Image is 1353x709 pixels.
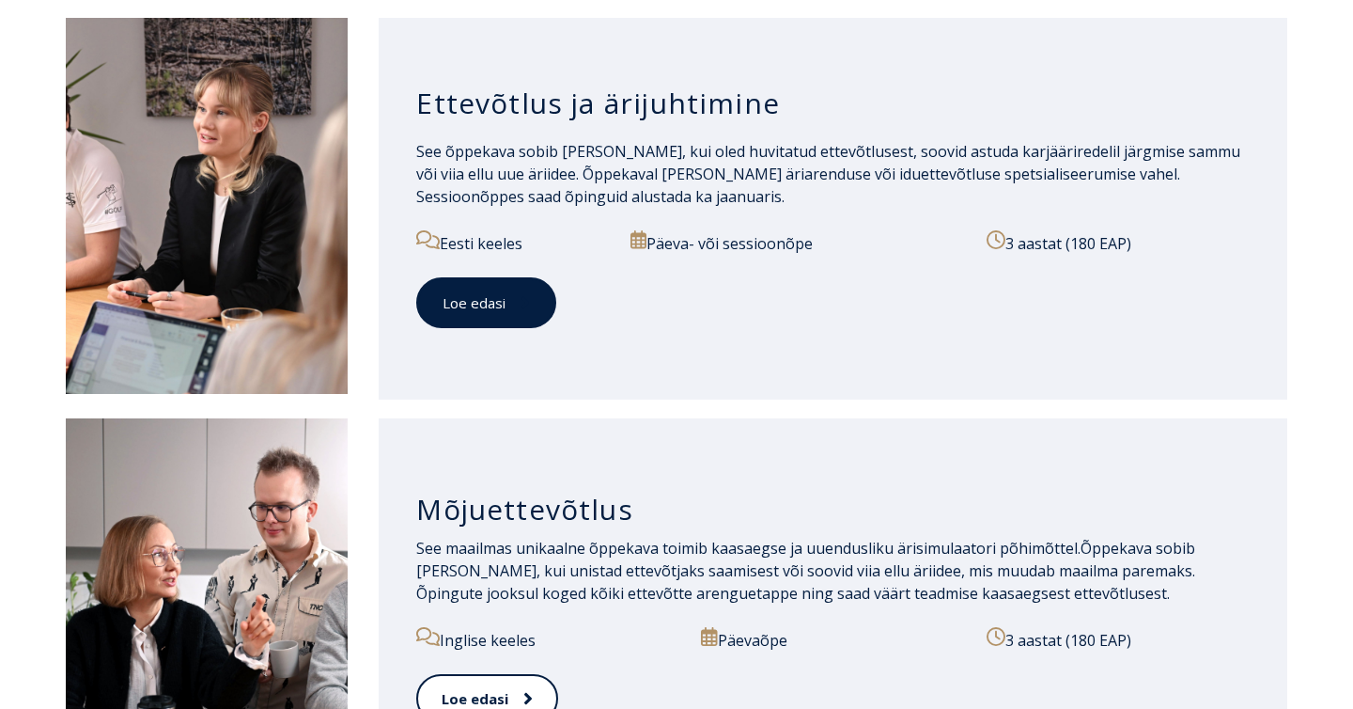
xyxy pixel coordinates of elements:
p: Päeva- või sessioonõpe [630,230,965,255]
h3: Ettevõtlus ja ärijuhtimine [416,86,1250,121]
span: See maailmas unikaalne õppekava toimib kaasaegse ja uuendusliku ärisimulaatori põhimõttel. [416,538,1081,559]
span: Õppekava sobib [PERSON_NAME], kui unistad ettevõtjaks saamisest või soovid viia ellu äriidee, mis... [416,538,1195,604]
p: Eesti keeles [416,230,609,255]
p: 3 aastat (180 EAP) [987,627,1231,652]
a: Loe edasi [416,277,556,329]
img: Ettevõtlus ja ärijuhtimine [66,18,348,394]
p: Päevaõpe [701,627,964,652]
h3: Mõjuettevõtlus [416,492,1250,528]
p: 3 aastat (180 EAP) [987,230,1250,255]
p: Inglise keeles [416,627,679,652]
span: See õppekava sobib [PERSON_NAME], kui oled huvitatud ettevõtlusest, soovid astuda karjääriredelil... [416,141,1240,207]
